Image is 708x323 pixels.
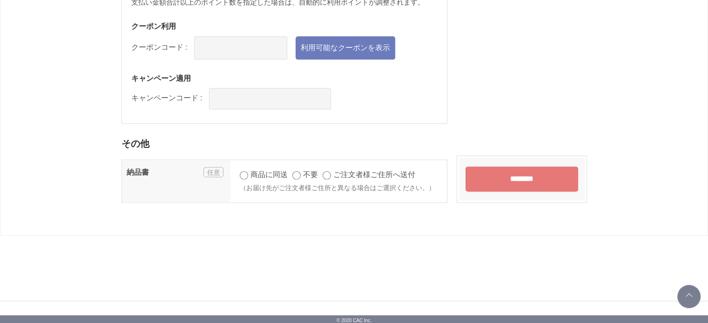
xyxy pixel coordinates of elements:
[131,21,438,31] h3: クーポン利用
[333,171,415,178] label: ご注文者様ご住所へ送付
[121,133,447,155] h2: その他
[131,43,188,51] label: クーポンコード :
[303,171,318,178] label: 不要
[250,171,288,178] label: 商品に同送
[131,73,438,83] h3: キャンペーン適用
[240,183,437,193] span: （お届け先がご注文者様ご住所と異なる場合はご選択ください。）
[127,168,149,176] label: 納品書
[296,36,395,59] a: 利用可能なクーポンを表示
[131,94,202,102] label: キャンペーンコード :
